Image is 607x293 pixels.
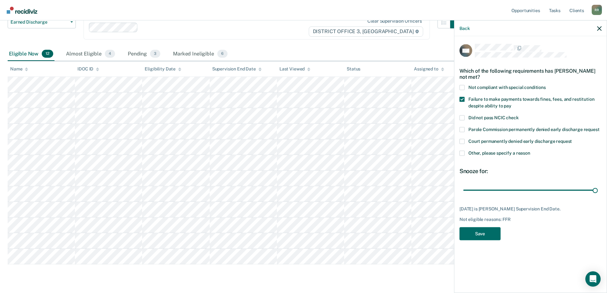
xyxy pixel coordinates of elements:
[592,5,602,15] div: R R
[468,96,594,108] span: Failure to make payments towards fines, fees, and restitution despite ability to pay
[468,138,572,143] span: Court permanently denied early discharge request
[459,167,602,174] div: Snooze for:
[217,50,228,58] span: 6
[459,206,602,211] div: [DATE] is [PERSON_NAME] Supervision End Date.
[172,47,229,61] div: Marked Ineligible
[585,271,601,287] div: Open Intercom Messenger
[367,18,422,24] div: Clear supervision officers
[150,50,160,58] span: 3
[7,7,37,14] img: Recidiviz
[414,66,444,72] div: Assigned to
[11,19,68,25] span: Earned Discharge
[65,47,116,61] div: Almost Eligible
[468,127,600,132] span: Parole Commission permanently denied early discharge request
[468,115,519,120] span: Did not pass NCIC check
[42,50,53,58] span: 12
[459,26,470,31] button: Back
[459,62,602,85] div: Which of the following requirements has [PERSON_NAME] not met?
[309,26,423,37] span: DISTRICT OFFICE 3, [GEOGRAPHIC_DATA]
[592,5,602,15] button: Profile dropdown button
[126,47,162,61] div: Pending
[212,66,262,72] div: Supervision End Date
[10,66,28,72] div: Name
[105,50,115,58] span: 4
[468,150,530,155] span: Other, please specify a reason
[459,217,602,222] div: Not eligible reasons: FFR
[77,66,99,72] div: IDOC ID
[468,84,546,90] span: Not compliant with special conditions
[347,66,360,72] div: Status
[145,66,181,72] div: Eligibility Date
[279,66,310,72] div: Last Viewed
[8,47,54,61] div: Eligible Now
[459,227,501,240] button: Save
